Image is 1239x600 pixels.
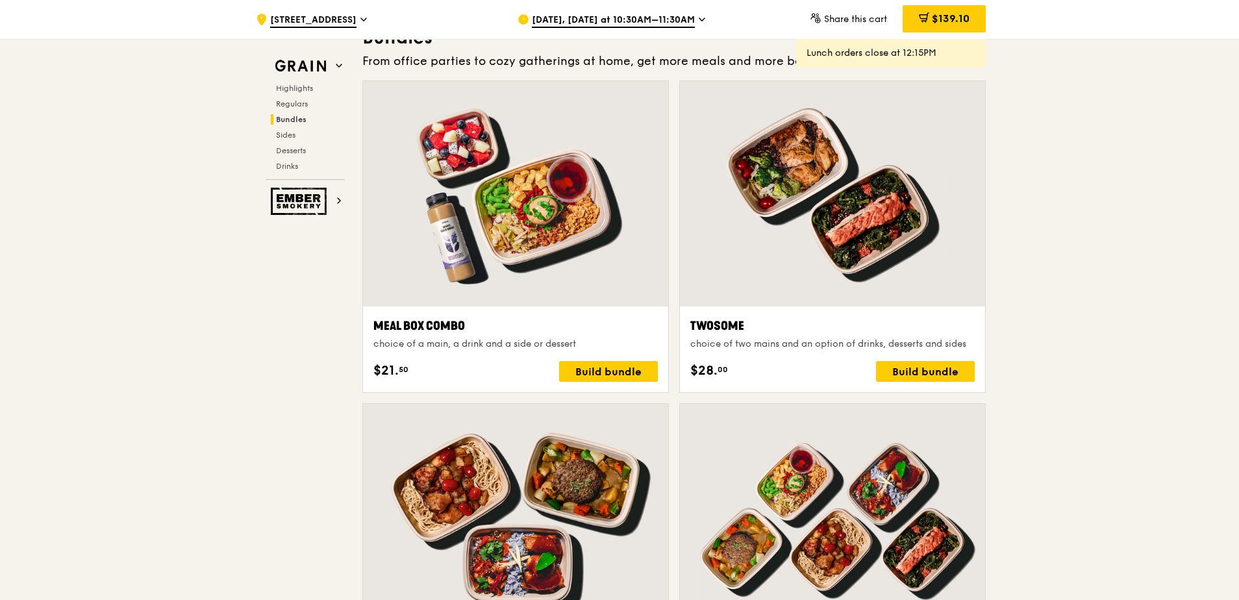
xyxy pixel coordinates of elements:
span: $28. [690,361,718,381]
div: Build bundle [559,361,658,382]
span: [DATE], [DATE] at 10:30AM–11:30AM [532,14,695,28]
span: Desserts [276,146,306,155]
span: Highlights [276,84,313,93]
div: choice of a main, a drink and a side or dessert [373,338,658,351]
img: Ember Smokery web logo [271,188,331,215]
span: $21. [373,361,399,381]
span: Share this cart [824,14,887,25]
span: Drinks [276,162,298,171]
span: [STREET_ADDRESS] [270,14,357,28]
span: Regulars [276,99,308,108]
div: Lunch orders close at 12:15PM [807,47,975,60]
div: From office parties to cozy gatherings at home, get more meals and more bang for your buck. [362,52,986,70]
span: Sides [276,131,295,140]
span: 00 [718,364,728,375]
span: $139.10 [932,12,970,25]
div: Build bundle [876,361,975,382]
div: Meal Box Combo [373,317,658,335]
span: 50 [399,364,408,375]
div: choice of two mains and an option of drinks, desserts and sides [690,338,975,351]
div: Twosome [690,317,975,335]
img: Grain web logo [271,55,331,78]
span: Bundles [276,115,307,124]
